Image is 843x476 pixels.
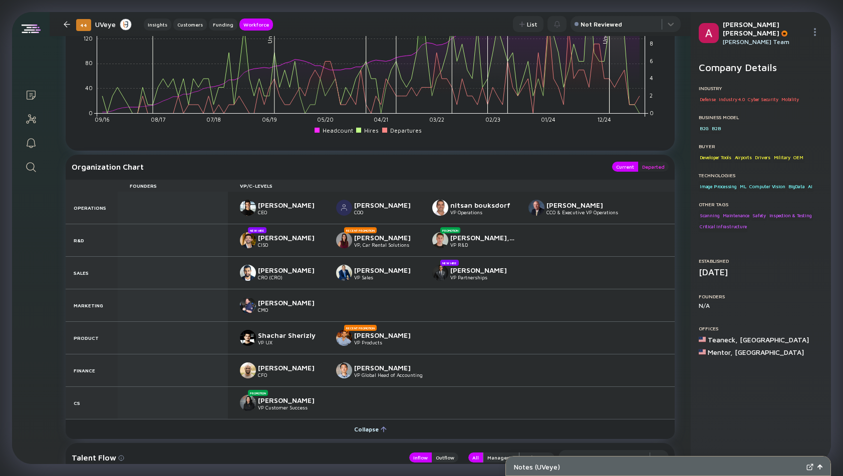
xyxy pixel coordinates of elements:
div: Recent Promotion [344,227,377,233]
div: Marketing [66,289,118,321]
div: Shachar Sherizly [258,331,324,339]
div: VP Partnerships [450,274,516,280]
img: Eyal Antman picture [336,330,352,346]
div: Cyber Security [747,94,779,104]
img: Shachar Sherizly picture [240,330,256,346]
button: VP/C-Level [519,452,554,462]
div: Business Model [699,114,823,120]
div: Founders [699,293,823,299]
tspan: 80 [85,60,93,67]
div: CCO & Executive VP Operations [546,209,618,215]
button: Customers [173,19,207,31]
div: Drivers [754,152,771,162]
img: Shachar Kalifa picture [240,232,256,248]
div: Sales [66,257,118,289]
div: Departed [638,162,669,172]
div: Not Reviewed [581,21,622,28]
div: VP, Car Rental Solutions [354,242,420,248]
div: Funding [209,20,237,30]
img: Ohad Hever picture [336,200,352,216]
div: Mentor , [708,348,733,356]
div: Managerial [483,452,519,462]
tspan: 05/20 [317,117,334,123]
div: VP Operations [450,209,516,215]
img: Junji Nakamura picture [336,362,352,378]
div: B2B [711,123,721,133]
tspan: 2 [650,92,653,99]
div: CMO [258,307,324,313]
img: Menu [811,28,819,36]
img: Omer Bar-Joseph picture [240,265,256,281]
div: Promotion [440,227,460,233]
div: [PERSON_NAME] [450,266,516,274]
tspan: 08/17 [151,117,165,123]
div: [PERSON_NAME] [354,201,420,209]
div: CEO [258,209,324,215]
div: VP Sales [354,274,420,280]
div: Product [66,322,118,354]
div: CISO [258,242,324,248]
div: Recent Promotion [344,325,377,331]
div: VP R&D [450,242,516,248]
div: Scanning [699,210,720,220]
tspan: 09/16 [95,117,110,123]
div: New Hire [440,260,459,266]
div: nitsan bouksdorf [450,201,516,209]
button: Workforce [239,19,273,31]
a: Reminders [12,130,50,154]
div: [PERSON_NAME] [354,331,420,339]
img: Expand Notes [806,463,813,470]
div: [PERSON_NAME] [258,233,324,242]
img: Michelle Melecio Taylor picture [240,395,256,411]
div: VP Customer Success [258,404,324,410]
div: VP UX [258,339,324,345]
div: Promotion [248,390,268,396]
tspan: 06/19 [262,117,277,123]
div: Inspection & Testing [768,210,813,220]
tspan: 04/21 [374,117,388,123]
div: All [468,452,483,462]
div: AI [807,181,813,191]
div: N/A [699,302,823,309]
div: VP Global Head of Accounting [354,372,423,378]
div: Offices [699,325,823,331]
div: [PERSON_NAME] [546,201,613,209]
img: Daphna Meroz picture [336,232,352,248]
div: [PERSON_NAME] [258,201,324,209]
div: Finance [66,354,118,386]
div: [PERSON_NAME] [354,266,420,274]
button: Inflow [409,452,432,462]
div: COO [354,209,420,215]
tspan: 01/24 [541,117,555,123]
div: CFO [258,372,324,378]
div: Developer Tools [699,152,732,162]
div: Teaneck , [708,335,738,344]
div: Critical Infrastructure [699,222,747,232]
div: Established [699,258,823,264]
div: Buyer [699,143,823,149]
div: Customers [173,20,207,30]
div: VP Products [354,339,420,345]
div: Maintenance [722,210,750,220]
div: [GEOGRAPHIC_DATA] [735,348,804,356]
a: Investor Map [12,106,50,130]
img: United States Flag [699,336,706,343]
div: [DATE] [699,267,823,277]
a: Lists [12,82,50,106]
div: New Hire [248,227,266,233]
div: [GEOGRAPHIC_DATA] [740,335,809,344]
div: Operations [66,192,118,224]
div: CS [66,387,118,419]
div: [PERSON_NAME] [258,396,324,404]
div: Technologies [699,172,823,178]
tspan: 02/23 [485,117,500,123]
img: Yaron Saghiv picture [240,297,256,313]
button: Outflow [432,452,458,462]
div: Mobility [780,94,799,104]
div: Founders [118,183,228,189]
button: Current [612,162,638,172]
div: UVeye [95,18,132,31]
div: OEM [792,152,804,162]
